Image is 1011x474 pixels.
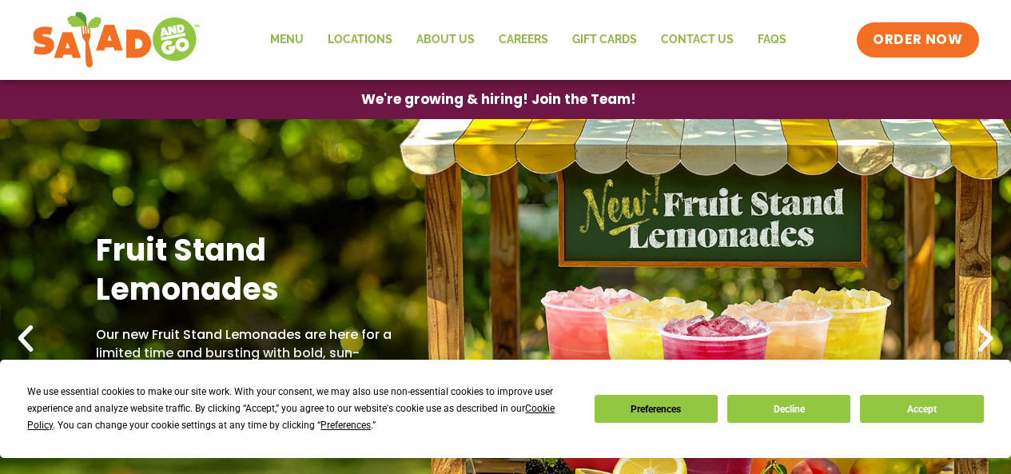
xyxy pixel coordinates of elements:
a: Contact Us [649,22,746,58]
button: Decline [727,395,850,423]
button: Preferences [595,395,718,423]
div: We use essential cookies to make our site work. With your consent, we may also use non-essential ... [27,384,575,434]
a: Locations [316,22,404,58]
a: FAQs [746,22,798,58]
a: Menu [258,22,316,58]
div: Next slide [968,321,1003,356]
img: new-SAG-logo-768×292 [32,8,201,72]
a: About Us [404,22,487,58]
span: We're growing & hiring! Join the Team! [361,93,636,106]
div: Previous slide [8,321,43,356]
a: ORDER NOW [857,22,978,58]
a: We're growing & hiring! Join the Team! [337,81,660,118]
nav: Menu [258,22,798,58]
a: Careers [487,22,560,58]
a: GIFT CARDS [560,22,649,58]
p: Our new Fruit Stand Lemonades are here for a limited time and bursting with bold, sun-ripened fla... [96,326,398,380]
button: Accept [860,395,983,423]
span: ORDER NOW [873,30,962,50]
h2: Fruit Stand Lemonades [96,230,398,309]
span: Preferences [320,420,371,431]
